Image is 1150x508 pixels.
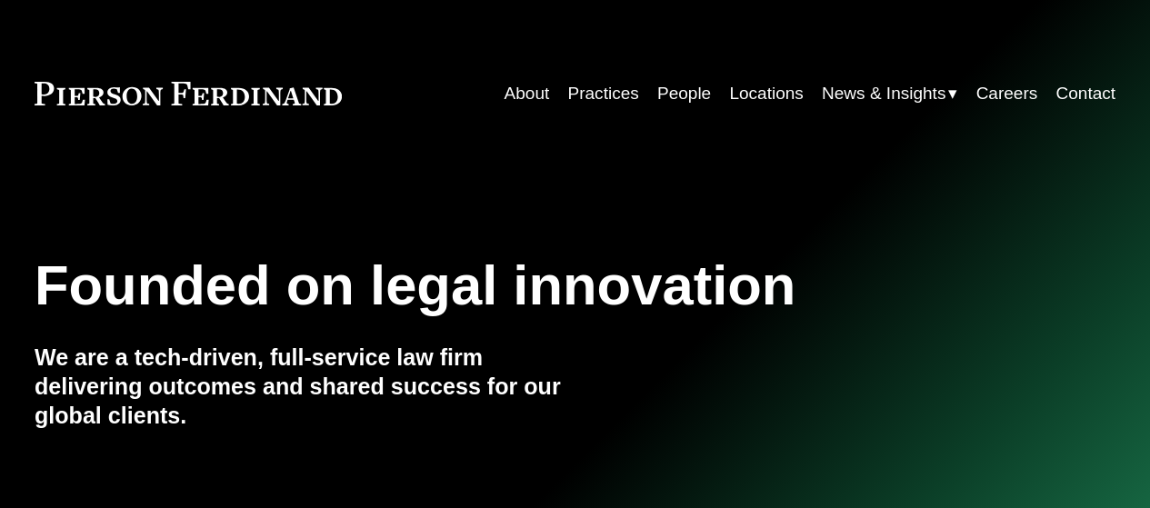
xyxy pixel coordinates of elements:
a: Careers [976,76,1038,111]
a: About [505,76,550,111]
a: Practices [568,76,639,111]
a: Locations [729,76,803,111]
a: folder dropdown [822,76,957,111]
h1: Founded on legal innovation [35,254,935,317]
a: People [657,76,711,111]
a: Contact [1056,76,1116,111]
h4: We are a tech-driven, full-service law firm delivering outcomes and shared success for our global... [35,344,575,431]
span: News & Insights [822,78,945,109]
